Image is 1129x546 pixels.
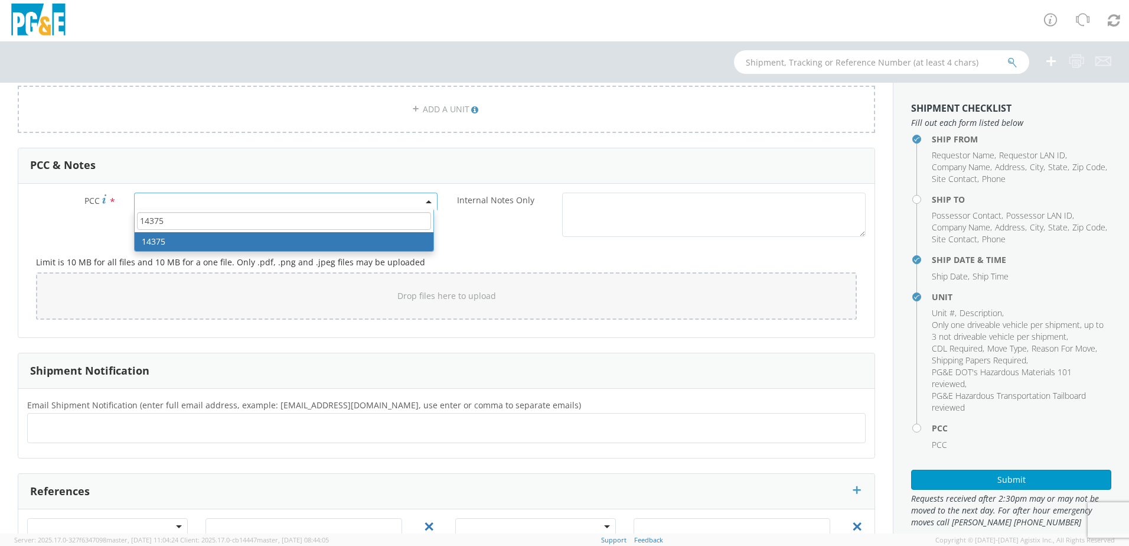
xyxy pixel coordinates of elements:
[960,307,1004,319] li: ,
[1032,343,1095,354] span: Reason For Move
[932,135,1111,144] h4: Ship From
[932,439,947,450] span: PCC
[1072,161,1105,173] span: Zip Code
[932,222,990,233] span: Company Name
[911,470,1111,490] button: Submit
[932,173,979,185] li: ,
[932,271,968,282] span: Ship Date
[911,117,1111,129] span: Fill out each form listed below
[911,102,1011,115] strong: Shipment Checklist
[27,399,581,411] span: Email Shipment Notification (enter full email address, example: jdoe01@agistix.com, use enter or ...
[995,222,1027,233] li: ,
[1030,161,1043,173] span: City
[935,535,1115,545] span: Copyright © [DATE]-[DATE] Agistix Inc., All Rights Reserved
[257,535,329,544] span: master, [DATE] 08:44:05
[84,195,100,206] span: PCC
[987,343,1029,355] li: ,
[135,232,433,251] li: 14375
[973,271,1009,282] span: Ship Time
[18,86,875,133] a: ADD A UNIT
[1032,343,1097,355] li: ,
[932,233,979,245] li: ,
[999,149,1067,161] li: ,
[1048,222,1068,233] span: State
[601,535,627,544] a: Support
[932,307,955,318] span: Unit #
[932,366,1108,390] li: ,
[30,365,149,377] h3: Shipment Notification
[932,255,1111,264] h4: Ship Date & Time
[1072,222,1107,233] li: ,
[1072,161,1107,173] li: ,
[1048,161,1069,173] li: ,
[932,222,992,233] li: ,
[932,355,1028,366] li: ,
[995,222,1025,233] span: Address
[932,149,994,161] span: Requestor Name
[932,343,984,355] li: ,
[987,343,1027,354] span: Move Type
[932,271,970,282] li: ,
[1048,222,1069,233] li: ,
[1030,161,1045,173] li: ,
[932,210,1003,222] li: ,
[932,343,983,354] span: CDL Required
[1006,210,1072,221] span: Possessor LAN ID
[995,161,1025,173] span: Address
[1072,222,1105,233] span: Zip Code
[180,535,329,544] span: Client: 2025.17.0-cb14447
[932,161,990,173] span: Company Name
[932,390,1086,413] span: PG&E Hazardous Transportation Tailboard reviewed
[457,194,534,206] span: Internal Notes Only
[932,319,1104,342] span: Only one driveable vehicle per shipment, up to 3 not driveable vehicle per shipment
[932,173,977,184] span: Site Contact
[932,210,1001,221] span: Possessor Contact
[932,161,992,173] li: ,
[932,319,1108,343] li: ,
[36,258,857,266] h5: Limit is 10 MB for all files and 10 MB for a one file. Only .pdf, .png and .jpeg files may be upl...
[1006,210,1074,222] li: ,
[995,161,1027,173] li: ,
[1030,222,1045,233] li: ,
[734,50,1029,74] input: Shipment, Tracking or Reference Number (at least 4 chars)
[932,292,1111,301] h4: Unit
[14,535,178,544] span: Server: 2025.17.0-327f6347098
[932,233,977,245] span: Site Contact
[106,535,178,544] span: master, [DATE] 11:04:24
[932,366,1072,389] span: PG&E DOT's Hazardous Materials 101 reviewed
[30,486,90,498] h3: References
[932,149,996,161] li: ,
[634,535,663,544] a: Feedback
[932,195,1111,204] h4: Ship To
[1048,161,1068,173] span: State
[30,160,96,171] h3: PCC & Notes
[932,355,1026,366] span: Shipping Papers Required
[999,149,1065,161] span: Requestor LAN ID
[982,173,1006,184] span: Phone
[960,307,1002,318] span: Description
[982,233,1006,245] span: Phone
[911,493,1111,528] span: Requests received after 2:30pm may or may not be moved to the next day. For after hour emergency ...
[397,290,496,301] span: Drop files here to upload
[932,307,957,319] li: ,
[932,424,1111,433] h4: PCC
[1030,222,1043,233] span: City
[9,4,68,38] img: pge-logo-06675f144f4cfa6a6814.png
